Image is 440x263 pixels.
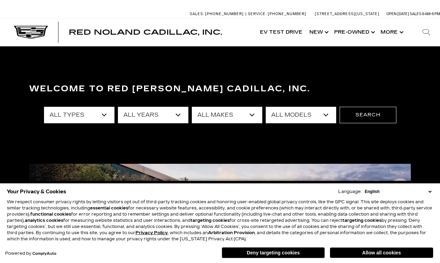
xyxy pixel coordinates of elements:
[190,12,204,16] span: Sales:
[340,107,396,123] button: Search
[410,12,422,16] span: Sales:
[363,188,433,195] select: Language Select
[266,107,336,123] select: Filter by model
[190,12,245,16] a: Sales: [PHONE_NUMBER]
[7,187,66,196] span: Your Privacy & Cookies
[29,82,411,96] h3: Welcome to Red [PERSON_NAME] Cadillac, Inc.
[331,19,377,46] a: Pre-Owned
[5,251,56,256] div: Powered by
[69,29,222,36] a: Red Noland Cadillac, Inc.
[338,190,362,194] div: Language:
[377,19,406,46] button: More
[422,12,440,16] span: 9 AM-6 PM
[342,218,382,223] strong: targeting cookies
[222,247,325,258] button: Deny targeting cookies
[268,12,306,16] span: [PHONE_NUMBER]
[44,107,114,123] select: Filter by type
[90,206,128,210] strong: essential cookies
[248,12,267,16] span: Service:
[208,230,255,235] strong: Arbitration Provision
[192,107,262,123] select: Filter by make
[7,199,433,242] p: We respect consumer privacy rights by letting visitors opt out of third-party tracking cookies an...
[32,252,56,256] a: ComplyAuto
[245,12,308,16] a: Service: [PHONE_NUMBER]
[69,28,222,36] span: Red Noland Cadillac, Inc.
[205,12,244,16] span: [PHONE_NUMBER]
[256,19,306,46] a: EV Test Drive
[135,230,168,235] a: Privacy Policy
[25,218,63,223] strong: analytics cookies
[118,107,188,123] select: Filter by year
[330,248,433,258] button: Allow all cookies
[386,12,409,16] span: Open [DATE]
[306,19,331,46] a: New
[190,218,230,223] strong: targeting cookies
[14,26,48,39] img: Cadillac Dark Logo with Cadillac White Text
[30,212,71,217] strong: functional cookies
[315,12,379,16] a: [STREET_ADDRESS][US_STATE]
